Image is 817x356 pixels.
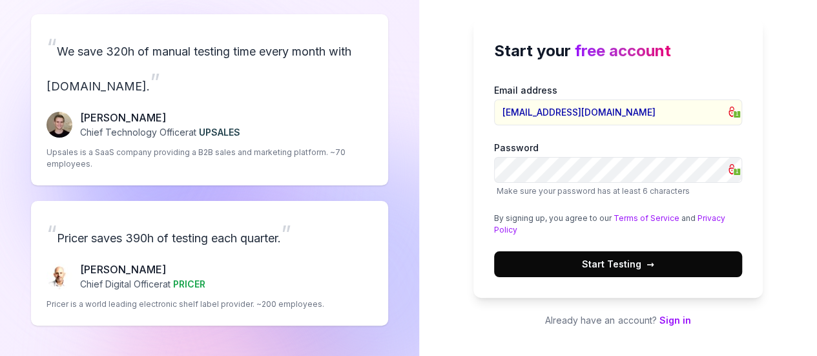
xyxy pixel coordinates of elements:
p: Already have an account? [473,313,763,327]
p: Chief Technology Officer at [80,125,240,139]
span: → [646,257,654,271]
span: “ [47,33,57,61]
p: Pricer is a world leading electronic shelf label provider. ~200 employees. [47,298,324,310]
button: Start Testing→ [494,251,742,277]
a: Sign in [659,315,690,326]
label: Email address [494,83,742,125]
img: Fredrik Seidl [47,112,72,138]
span: Make sure your password has at least 6 characters [497,186,690,196]
p: [PERSON_NAME] [80,110,240,125]
span: Start Testing [582,257,654,271]
div: By signing up, you agree to our and [494,213,742,236]
span: “ [47,220,57,248]
span: ” [281,220,291,248]
input: Email address1 [494,99,742,125]
p: Pricer saves 390h of testing each quarter. [47,216,373,251]
p: Upsales is a SaaS company providing a B2B sales and marketing platform. ~70 employees. [47,147,373,170]
input: PasswordMake sure your password has at least 6 characters1 [494,157,742,183]
label: Password [494,141,742,197]
a: Terms of Service [614,213,679,223]
h2: Start your [494,39,742,63]
span: free account [575,41,671,60]
a: “We save 320h of manual testing time every month with [DOMAIN_NAME].”Fredrik Seidl[PERSON_NAME]Ch... [31,14,388,185]
a: “Pricer saves 390h of testing each quarter.”Chris Chalkitis[PERSON_NAME]Chief Digital Officerat P... [31,201,388,326]
span: UPSALES [199,127,240,138]
span: ” [150,68,160,96]
p: Chief Digital Officer at [80,277,205,291]
p: [PERSON_NAME] [80,262,205,277]
span: PRICER [173,278,205,289]
img: Chris Chalkitis [47,264,72,289]
p: We save 320h of manual testing time every month with [DOMAIN_NAME]. [47,30,373,99]
a: Privacy Policy [494,213,725,235]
